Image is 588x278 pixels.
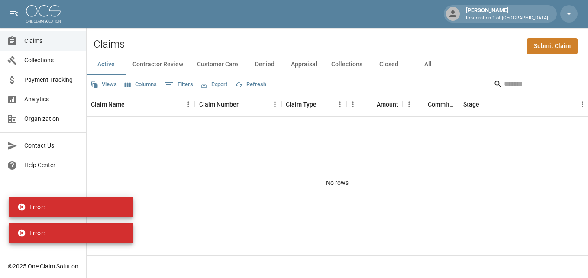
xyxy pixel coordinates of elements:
[428,92,455,116] div: Committed Amount
[94,38,125,51] h2: Claims
[286,92,317,116] div: Claim Type
[284,54,324,75] button: Appraisal
[24,114,79,123] span: Organization
[365,98,377,110] button: Sort
[408,54,447,75] button: All
[195,92,281,116] div: Claim Number
[416,98,428,110] button: Sort
[190,54,245,75] button: Customer Care
[87,54,126,75] button: Active
[494,77,586,93] div: Search
[333,98,346,111] button: Menu
[8,262,78,271] div: © 2025 One Claim Solution
[87,54,588,75] div: dynamic tabs
[466,15,548,22] p: Restoration 1 of [GEOGRAPHIC_DATA]
[17,225,45,241] div: Error:
[24,141,79,150] span: Contact Us
[87,92,195,116] div: Claim Name
[462,6,552,22] div: [PERSON_NAME]
[182,98,195,111] button: Menu
[91,92,125,116] div: Claim Name
[281,92,346,116] div: Claim Type
[199,78,229,91] button: Export
[87,117,588,249] div: No rows
[233,78,268,91] button: Refresh
[479,98,491,110] button: Sort
[403,92,459,116] div: Committed Amount
[377,92,398,116] div: Amount
[126,54,190,75] button: Contractor Review
[527,38,578,54] a: Submit Claim
[324,54,369,75] button: Collections
[17,199,45,215] div: Error:
[88,78,119,91] button: Views
[199,92,239,116] div: Claim Number
[369,54,408,75] button: Closed
[24,161,79,170] span: Help Center
[24,56,79,65] span: Collections
[245,54,284,75] button: Denied
[463,92,479,116] div: Stage
[403,98,416,111] button: Menu
[24,36,79,45] span: Claims
[123,78,159,91] button: Select columns
[268,98,281,111] button: Menu
[346,98,359,111] button: Menu
[346,92,403,116] div: Amount
[162,78,195,92] button: Show filters
[125,98,137,110] button: Sort
[26,5,61,23] img: ocs-logo-white-transparent.png
[5,5,23,23] button: open drawer
[317,98,329,110] button: Sort
[24,75,79,84] span: Payment Tracking
[239,98,251,110] button: Sort
[24,95,79,104] span: Analytics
